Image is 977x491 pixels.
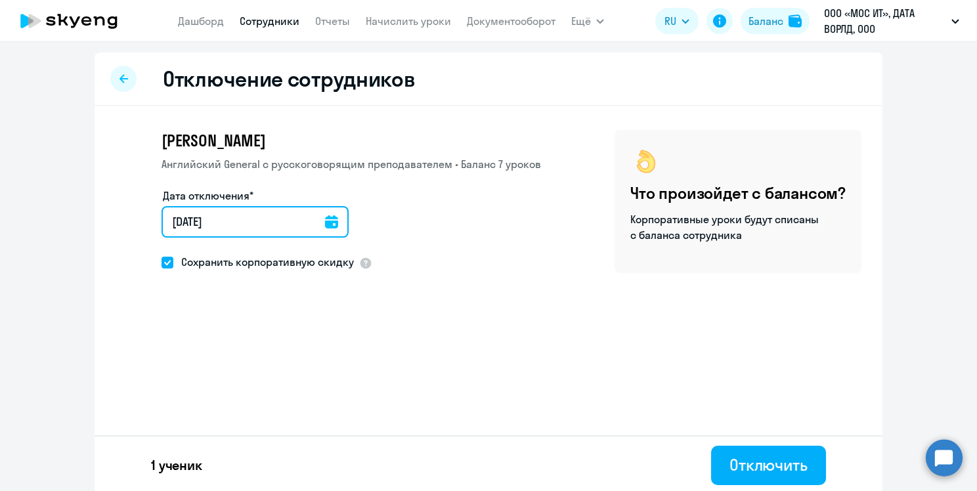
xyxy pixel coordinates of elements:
button: RU [655,8,699,34]
div: Баланс [749,13,783,29]
span: [PERSON_NAME] [162,130,265,151]
button: Балансbalance [741,8,810,34]
input: дд.мм.гггг [162,206,349,238]
a: Дашборд [178,14,224,28]
h2: Отключение сотрудников [163,66,415,92]
a: Документооборот [467,14,555,28]
a: Отчеты [315,14,350,28]
img: balance [789,14,802,28]
a: Сотрудники [240,14,299,28]
span: Ещё [571,13,591,29]
button: Ещё [571,8,604,34]
label: Дата отключения* [163,188,253,203]
img: ok [630,146,662,177]
span: RU [664,13,676,29]
h4: Что произойдет с балансом? [630,182,846,203]
p: Корпоративные уроки будут списаны с баланса сотрудника [630,211,821,243]
div: Отключить [729,454,808,475]
p: 1 ученик [151,456,202,475]
a: Начислить уроки [366,14,451,28]
button: Отключить [711,446,826,485]
p: ООО «МОС ИТ», ДАТА ВОРЛД, ООО [824,5,946,37]
span: Сохранить корпоративную скидку [173,254,354,270]
button: ООО «МОС ИТ», ДАТА ВОРЛД, ООО [817,5,966,37]
p: Английский General с русскоговорящим преподавателем • Баланс 7 уроков [162,156,541,172]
